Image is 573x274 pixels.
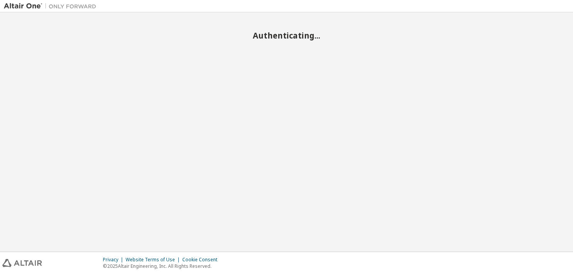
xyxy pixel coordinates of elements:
img: altair_logo.svg [2,259,42,267]
img: Altair One [4,2,100,10]
div: Website Terms of Use [126,257,182,263]
h2: Authenticating... [4,30,569,40]
p: © 2025 Altair Engineering, Inc. All Rights Reserved. [103,263,222,269]
div: Privacy [103,257,126,263]
div: Cookie Consent [182,257,222,263]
